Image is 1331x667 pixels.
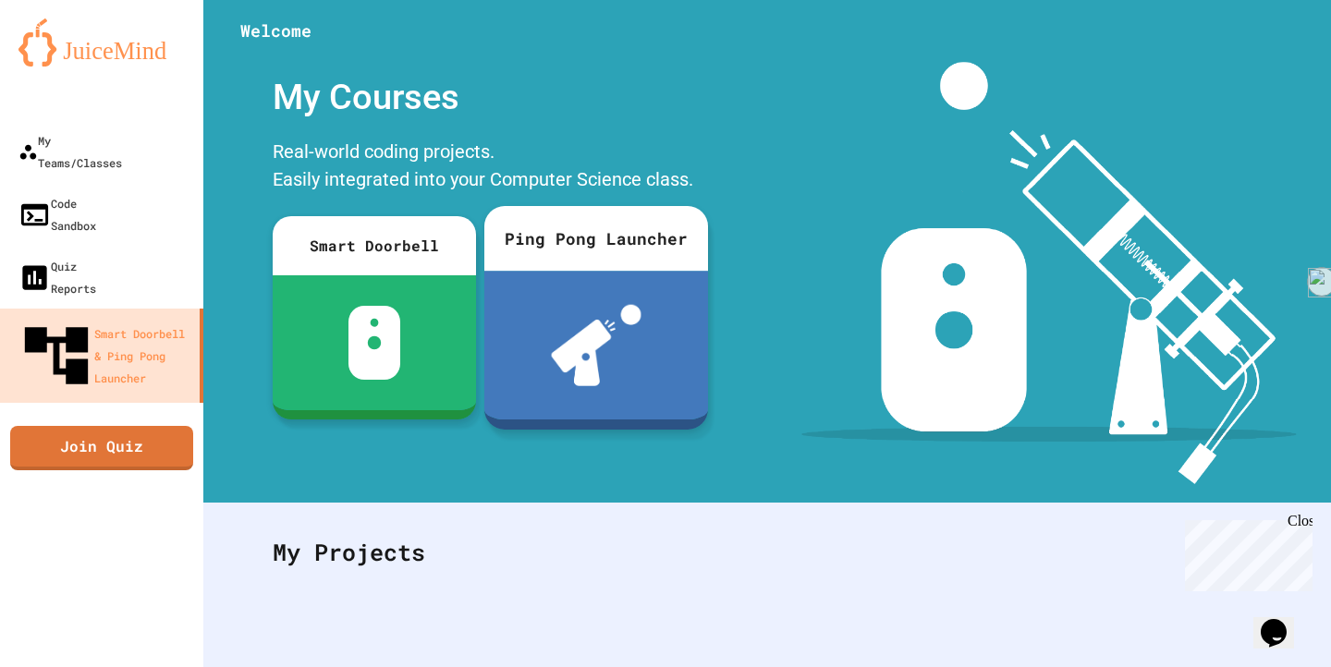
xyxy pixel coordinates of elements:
[551,305,641,386] img: ppl-with-ball.png
[18,18,185,67] img: logo-orange.svg
[263,62,707,133] div: My Courses
[18,192,96,236] div: Code Sandbox
[801,62,1297,484] img: banner-image-my-projects.png
[10,426,193,470] a: Join Quiz
[348,306,401,380] img: sdb-white.svg
[18,255,96,299] div: Quiz Reports
[263,133,707,202] div: Real-world coding projects. Easily integrated into your Computer Science class.
[18,318,192,394] div: Smart Doorbell & Ping Pong Launcher
[273,216,476,275] div: Smart Doorbell
[7,7,128,117] div: Chat with us now!Close
[484,206,708,271] div: Ping Pong Launcher
[18,129,122,174] div: My Teams/Classes
[254,516,1280,588] div: My Projects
